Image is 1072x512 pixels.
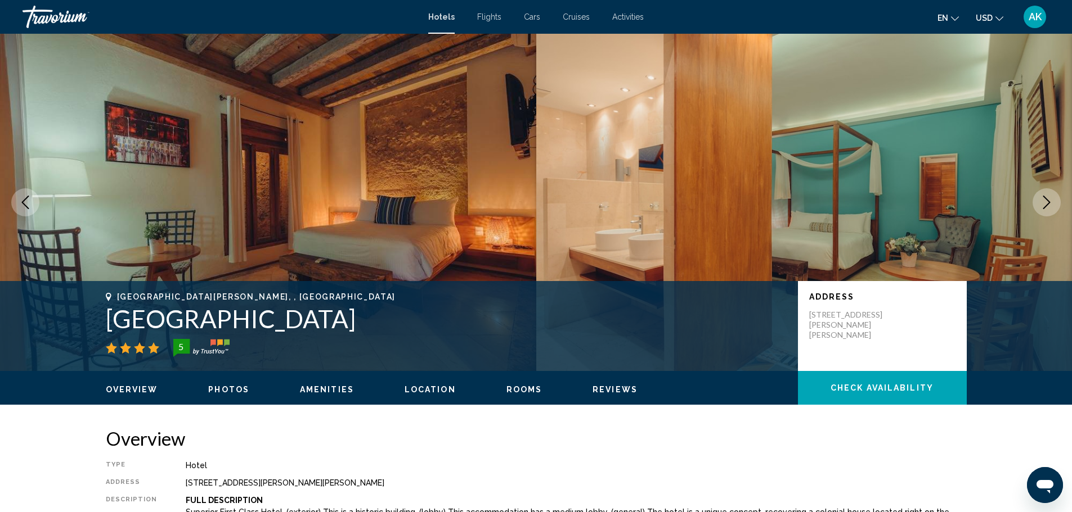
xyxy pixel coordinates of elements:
p: [STREET_ADDRESS][PERSON_NAME][PERSON_NAME] [809,310,899,340]
h1: [GEOGRAPHIC_DATA] [106,304,787,333]
span: Location [405,385,456,394]
button: Photos [208,384,249,395]
div: Type [106,461,158,470]
button: Change language [938,10,959,26]
span: AK [1029,11,1042,22]
div: Hotel [186,461,967,470]
b: Full Description [186,496,263,505]
h2: Overview [106,427,967,450]
button: Rooms [506,384,542,395]
button: Change currency [976,10,1003,26]
div: 5 [170,340,192,354]
span: USD [976,13,993,22]
button: Previous image [11,188,39,216]
a: Cars [524,12,540,21]
button: Check Availability [798,371,967,405]
a: Travorium [23,6,417,28]
button: Reviews [593,384,638,395]
span: Photos [208,385,249,394]
button: Location [405,384,456,395]
span: en [938,13,948,22]
span: Amenities [300,385,354,394]
button: Overview [106,384,158,395]
iframe: Button to launch messaging window [1027,467,1063,503]
div: [STREET_ADDRESS][PERSON_NAME][PERSON_NAME] [186,478,967,487]
span: Overview [106,385,158,394]
span: [GEOGRAPHIC_DATA][PERSON_NAME], , [GEOGRAPHIC_DATA] [117,292,396,301]
a: Flights [477,12,501,21]
a: Cruises [563,12,590,21]
span: Rooms [506,385,542,394]
p: Address [809,292,956,301]
img: trustyou-badge-hor.svg [173,339,230,357]
button: Amenities [300,384,354,395]
button: Next image [1033,188,1061,216]
a: Hotels [428,12,455,21]
span: Reviews [593,385,638,394]
a: Activities [612,12,644,21]
button: User Menu [1020,5,1049,29]
span: Check Availability [831,384,934,393]
div: Address [106,478,158,487]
